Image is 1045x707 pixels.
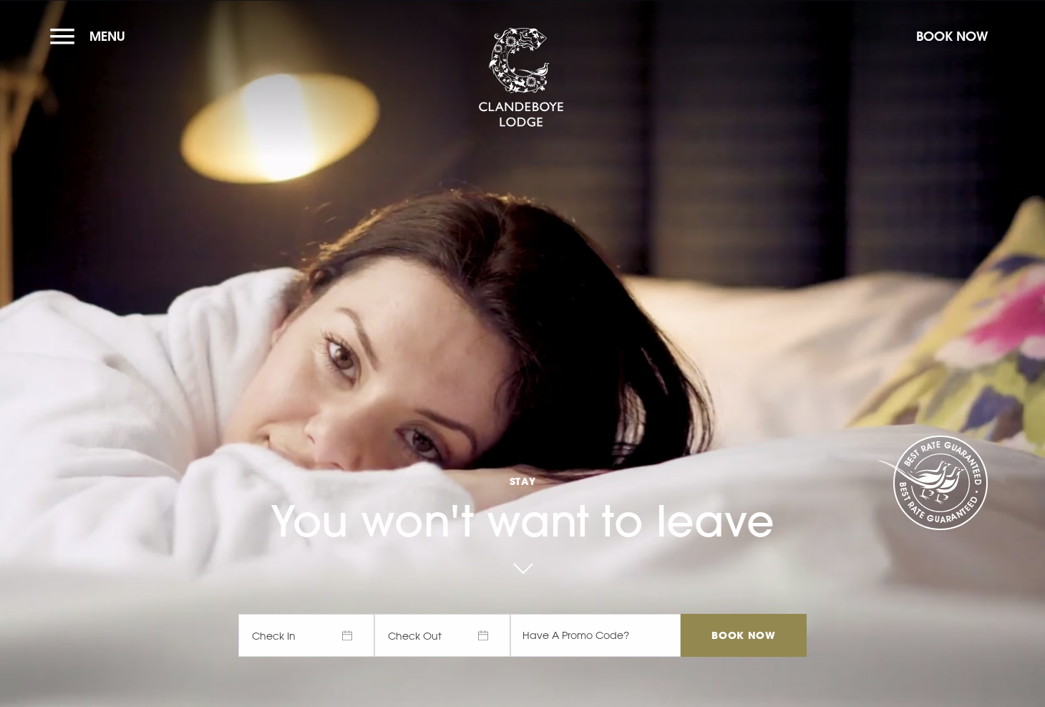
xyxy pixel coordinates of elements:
button: Menu [50,21,132,52]
span: Check Out [374,614,510,657]
span: Menu [89,28,125,44]
img: Clandeboye Lodge [478,28,564,128]
button: Book Now [909,21,995,52]
input: Book Now [681,614,807,657]
h1: You won't want to leave [238,430,807,547]
span: Check In [238,614,374,657]
input: Have A Promo Code? [510,614,681,657]
span: Stay [238,474,807,488]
